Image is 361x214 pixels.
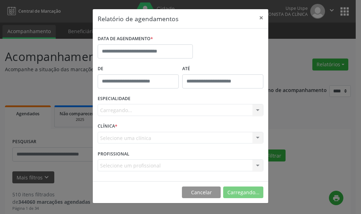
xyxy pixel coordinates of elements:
[98,63,179,74] label: De
[98,33,153,44] label: DATA DE AGENDAMENTO
[98,14,178,23] h5: Relatório de agendamentos
[254,9,268,26] button: Close
[98,93,130,104] label: ESPECIALIDADE
[98,121,117,132] label: CLÍNICA
[182,63,263,74] label: ATÉ
[223,187,263,198] button: Carregando...
[182,187,221,198] button: Cancelar
[98,148,129,159] label: PROFISSIONAL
